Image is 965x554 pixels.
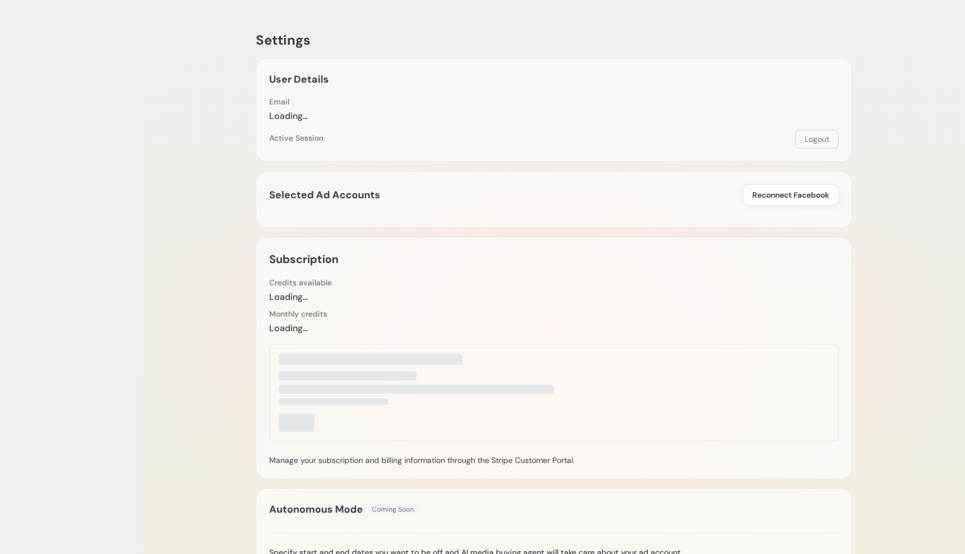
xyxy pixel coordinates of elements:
h2: Autonomous Mode [269,502,363,517]
span: Reconnect Facebook [752,189,829,200]
h2: User Details [269,71,329,87]
h2: Subscription [269,250,338,268]
div: Active Session [269,132,323,144]
div: Monthly credits [269,308,327,319]
button: Reconnect Facebook [743,184,839,206]
div: Loading... [269,109,308,123]
p: Manage your subscription and billing information through the Stripe Customer Portal. [269,455,839,466]
span: Coming Soon [367,504,418,515]
h1: Settings [256,31,852,49]
button: Logout [795,130,839,149]
div: Email [269,96,308,107]
div: Credits available [269,277,332,288]
div: Loading... [269,322,327,335]
div: Loading... [269,290,332,304]
h2: Selected Ad Accounts [269,187,380,203]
